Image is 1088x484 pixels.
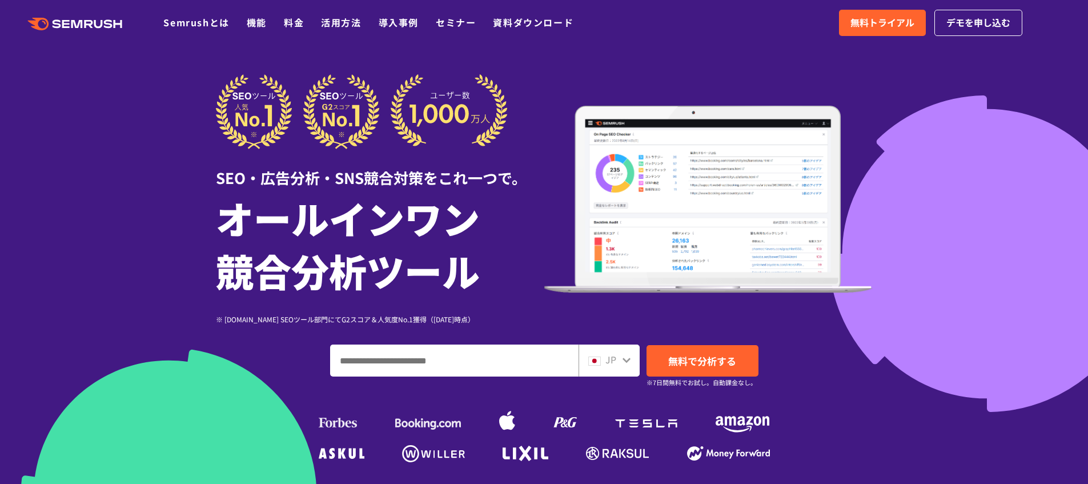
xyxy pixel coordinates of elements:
a: 活用方法 [321,15,361,29]
div: SEO・広告分析・SNS競合対策をこれ一つで。 [216,149,544,189]
span: 無料で分析する [668,354,736,368]
a: セミナー [436,15,476,29]
input: ドメイン、キーワードまたはURLを入力してください [331,345,578,376]
a: デモを申し込む [934,10,1022,36]
a: 機能 [247,15,267,29]
a: 料金 [284,15,304,29]
span: JP [605,353,616,366]
a: 導入事例 [379,15,419,29]
div: ※ [DOMAIN_NAME] SEOツール部門にてG2スコア＆人気度No.1獲得（[DATE]時点） [216,314,544,325]
small: ※7日間無料でお試し。自動課金なし。 [647,377,757,388]
a: 無料トライアル [839,10,926,36]
h1: オールインワン 競合分析ツール [216,191,544,297]
span: 無料トライアル [850,15,914,30]
a: 無料で分析する [647,345,758,377]
a: 資料ダウンロード [493,15,573,29]
a: Semrushとは [163,15,229,29]
span: デモを申し込む [946,15,1010,30]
